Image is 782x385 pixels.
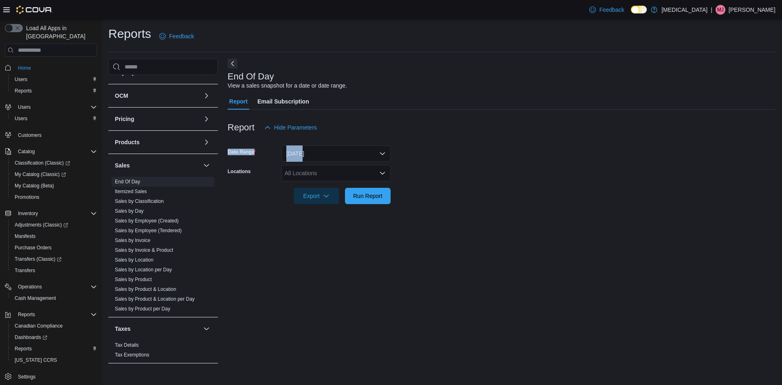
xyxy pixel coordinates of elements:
a: Sales by Product & Location [115,286,176,292]
span: Dashboards [11,332,97,342]
button: Manifests [8,231,100,242]
span: My Catalog (Classic) [11,169,97,179]
a: Feedback [586,2,627,18]
h3: Sales [115,161,130,169]
span: Inventory [15,209,97,218]
span: Customers [18,132,42,139]
button: Taxes [115,325,200,333]
a: Transfers [11,266,38,275]
button: Purchase Orders [8,242,100,253]
span: Feedback [169,32,194,40]
button: Inventory [2,208,100,219]
button: Run Report [345,188,391,204]
span: My Catalog (Beta) [11,181,97,191]
a: My Catalog (Classic) [11,169,69,179]
button: Reports [15,310,38,319]
span: Run Report [353,192,382,200]
p: [MEDICAL_DATA] [661,5,707,15]
span: Cash Management [11,293,97,303]
span: Settings [15,372,97,382]
label: Locations [228,168,251,175]
span: Reports [11,86,97,96]
div: Taxes [108,340,218,363]
span: Purchase Orders [15,244,52,251]
label: Date Range [228,149,257,155]
a: Classification (Classic) [11,158,73,168]
span: Export [299,188,334,204]
button: OCM [202,91,211,101]
button: Products [202,137,211,147]
h3: OCM [115,92,128,100]
span: Sales by Day [115,208,144,214]
a: Cash Management [11,293,59,303]
span: Sales by Invoice [115,237,150,244]
button: Sales [202,161,211,170]
button: Sales [115,161,200,169]
button: Cash Management [8,293,100,304]
button: Users [2,101,100,113]
button: Users [8,113,100,124]
span: End Of Day [115,178,140,185]
a: Sales by Location [115,257,154,263]
button: Open list of options [379,170,386,176]
span: Sales by Employee (Tendered) [115,227,182,234]
p: | [711,5,712,15]
span: Canadian Compliance [11,321,97,331]
span: My Catalog (Classic) [15,171,66,178]
button: Reports [8,85,100,97]
button: Operations [2,281,100,293]
a: Users [11,114,31,123]
img: Cova [16,6,53,14]
p: [PERSON_NAME] [729,5,775,15]
span: Catalog [15,147,97,156]
h3: Products [115,138,140,146]
h3: Taxes [115,325,131,333]
button: Users [15,102,34,112]
div: Sales [108,177,218,317]
span: Settings [18,374,35,380]
span: Users [15,76,27,83]
span: Load All Apps in [GEOGRAPHIC_DATA] [23,24,97,40]
span: Home [15,62,97,73]
span: Cash Management [15,295,56,301]
button: Promotions [8,191,100,203]
a: End Of Day [115,179,140,185]
a: Tax Details [115,342,139,348]
span: Manifests [11,231,97,241]
a: My Catalog (Classic) [8,169,100,180]
span: Dark Mode [631,13,631,14]
span: Manifests [15,233,35,240]
div: Mallory Jonn [716,5,725,15]
button: Pricing [202,114,211,124]
h1: Reports [108,26,151,42]
button: [DATE] [281,145,391,162]
a: Adjustments (Classic) [8,219,100,231]
button: Next [228,59,237,68]
span: Purchase Orders [11,243,97,253]
a: Sales by Classification [115,198,164,204]
span: Transfers (Classic) [15,256,62,262]
span: Sales by Classification [115,198,164,205]
a: Transfers (Classic) [8,253,100,265]
span: Dashboards [15,334,47,341]
button: Hide Parameters [261,119,320,136]
button: Canadian Compliance [8,320,100,332]
a: Sales by Employee (Created) [115,218,179,224]
span: Sales by Location per Day [115,266,172,273]
span: Reports [15,310,97,319]
span: Sales by Product & Location per Day [115,296,195,302]
button: Export [294,188,339,204]
button: Users [8,74,100,85]
a: Users [11,75,31,84]
span: Adjustments (Classic) [11,220,97,230]
button: Catalog [2,146,100,157]
a: Canadian Compliance [11,321,66,331]
a: Promotions [11,192,43,202]
button: Settings [2,371,100,383]
h3: Report [228,123,255,132]
span: [US_STATE] CCRS [15,357,57,363]
span: Users [18,104,31,110]
button: Inventory [15,209,41,218]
